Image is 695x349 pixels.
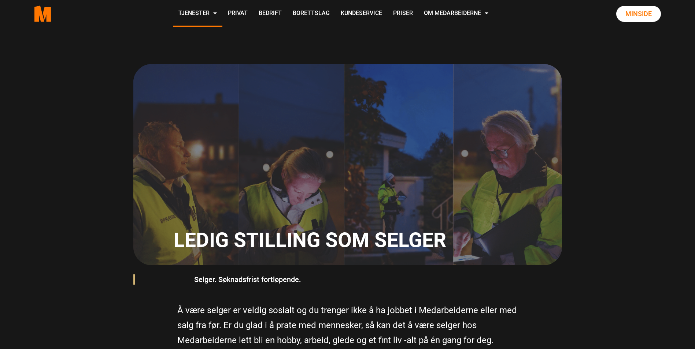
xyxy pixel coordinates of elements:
a: Privat [222,1,253,27]
blockquote: Selger. Søknadsfrist fortløpende. [187,271,509,288]
a: Priser [388,1,418,27]
a: Tjenester [173,1,222,27]
a: Kundeservice [335,1,388,27]
a: Bedrift [253,1,287,27]
a: Minside [616,6,661,22]
a: Om Medarbeiderne [418,1,494,27]
a: Borettslag [287,1,335,27]
h1: Ledig stilling som selger [174,226,446,254]
p: Å være selger er veldig sosialt og du trenger ikke å ha jobbet i Medarbeiderne eller med salg fra... [177,303,518,348]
